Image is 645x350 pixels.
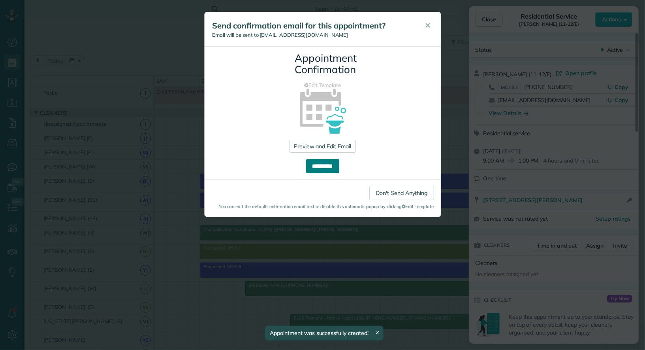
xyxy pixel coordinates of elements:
[211,203,434,210] small: You can edit the default confirmation email text or disable this automatic popup by clicking Edit...
[425,21,431,30] span: ✕
[369,186,434,200] a: Don't Send Anything
[289,141,356,153] a: Preview and Edit Email
[211,81,435,89] a: Edit Template
[295,53,350,75] h3: Appointment Confirmation
[265,326,384,341] div: Appointment was successfully created!
[212,20,414,31] h5: Send confirmation email for this appointment?
[212,32,348,38] span: Email will be sent to [EMAIL_ADDRESS][DOMAIN_NAME]
[287,75,358,146] img: appointment_confirmation_icon-141e34405f88b12ade42628e8c248340957700ab75a12ae832a8710e9b578dc5.png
